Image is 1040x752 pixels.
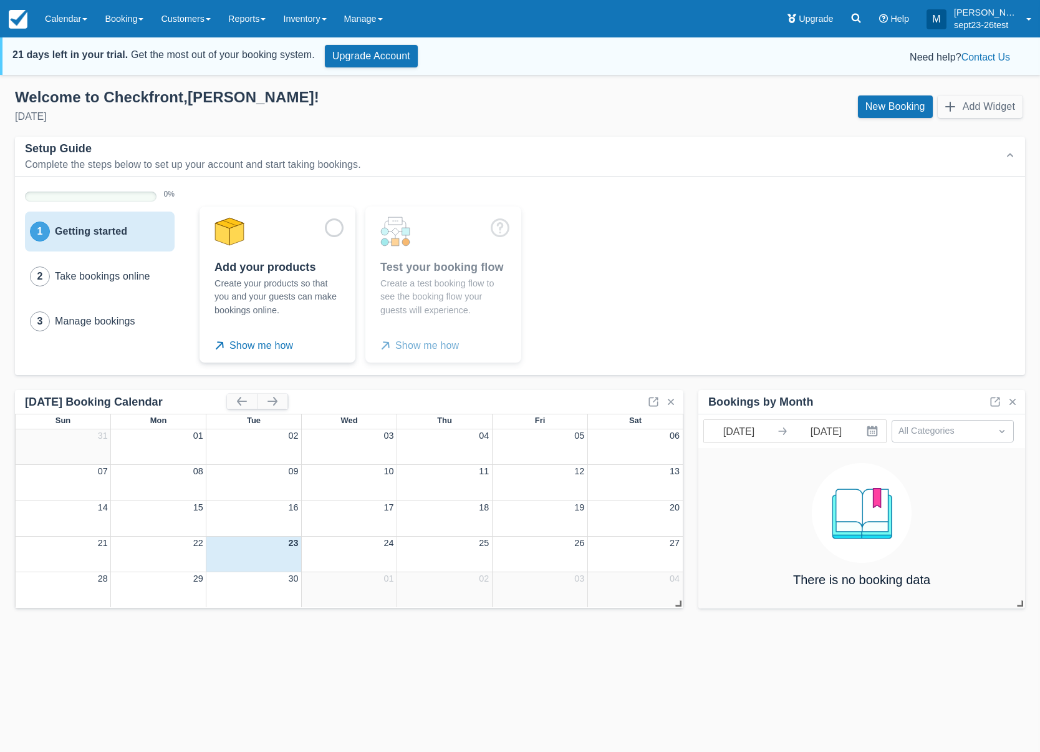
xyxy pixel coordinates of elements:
[574,502,584,512] a: 19
[98,431,108,441] a: 31
[30,222,50,242] div: 1
[30,311,50,331] div: 3
[704,420,774,442] input: Start Date
[193,466,203,476] a: 08
[799,14,833,24] span: Upgrade
[55,416,70,425] span: Sun
[890,14,909,24] span: Help
[996,425,1008,437] span: Dropdown icon
[861,420,886,442] button: Interact with the calendar and add the check-in date for your trip.
[98,538,108,548] a: 21
[214,260,340,275] div: Add your products
[193,538,203,548] a: 22
[535,416,546,425] span: Fri
[479,538,489,548] a: 25
[708,395,814,409] div: Bookings by Month
[193,431,203,441] a: 01
[30,266,50,286] div: 2
[670,538,680,548] a: 27
[383,538,393,548] a: 24
[383,466,393,476] a: 10
[629,416,642,425] span: Sat
[479,431,489,441] a: 04
[791,420,861,442] input: End Date
[214,277,340,318] p: Create your products so that you and your guests can make bookings online.
[289,574,299,584] a: 30
[98,466,108,476] a: 07
[214,334,298,357] button: Show me how
[25,212,175,251] button: 1Getting started
[479,574,489,584] a: 02
[812,463,912,563] img: booking.png
[479,466,489,476] a: 11
[193,574,203,584] a: 29
[670,431,680,441] a: 06
[954,19,1019,31] p: sept23-26test
[670,502,680,512] a: 20
[9,10,27,29] img: checkfront-main-nav-mini-logo.png
[670,466,680,476] a: 13
[247,416,261,425] span: Tue
[325,45,418,67] a: Upgrade Account
[383,502,393,512] a: 17
[858,95,933,118] a: New Booking
[574,538,584,548] a: 26
[383,431,393,441] a: 03
[438,50,1010,65] div: Need help?
[383,574,393,584] a: 01
[961,50,1010,65] button: Contact Us
[289,502,299,512] a: 16
[437,416,452,425] span: Thu
[289,431,299,441] a: 02
[25,301,175,341] button: 3Manage bookings
[15,109,510,124] div: [DATE]
[938,95,1023,118] button: Add Widget
[340,416,357,425] span: Wed
[98,502,108,512] a: 14
[25,142,92,156] div: Setup Guide
[793,573,930,587] h4: There is no booking data
[25,256,175,296] button: 2Take bookings online
[193,502,203,512] a: 15
[15,88,510,107] div: Welcome to Checkfront , [PERSON_NAME] !
[164,187,175,204] div: 0 %
[289,538,299,548] a: 23
[25,395,227,409] div: [DATE] Booking Calendar
[479,502,489,512] a: 18
[289,466,299,476] a: 09
[954,6,1019,19] p: [PERSON_NAME]
[25,159,428,171] div: Complete the steps below to set up your account and start taking bookings.
[927,9,946,29] div: M
[12,49,128,60] strong: 21 days left in your trial.
[200,207,355,324] a: Add your productsCreate your products so that you and your guests can make bookings online.
[574,574,584,584] a: 03
[574,431,584,441] a: 05
[12,47,315,62] div: Get the most out of your booking system.
[879,14,888,23] i: Help
[574,466,584,476] a: 12
[150,416,167,425] span: Mon
[212,334,293,357] span: Show me how
[98,574,108,584] a: 28
[670,574,680,584] a: 04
